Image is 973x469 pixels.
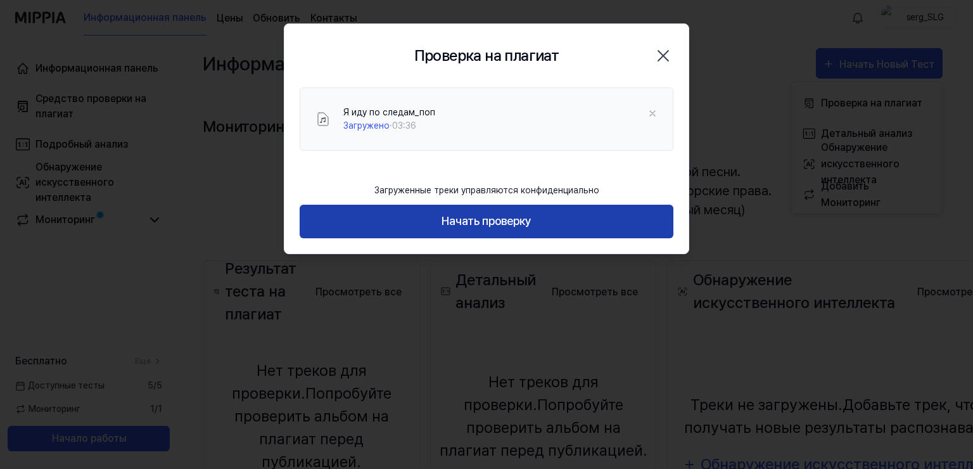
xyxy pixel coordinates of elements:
ya-tr-span: · [390,120,392,131]
ya-tr-span: 03:36 [392,120,416,131]
button: Начать проверку [300,205,673,238]
ya-tr-span: Проверка на плагиат [414,46,559,65]
ya-tr-span: Загружено [343,120,390,131]
ya-tr-span: Я иду по следам_поп [343,107,435,117]
ya-tr-span: Загруженные треки управляются конфиденциально [374,185,599,195]
ya-tr-span: Начать проверку [442,212,531,231]
img: Выбор файла [315,112,331,127]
